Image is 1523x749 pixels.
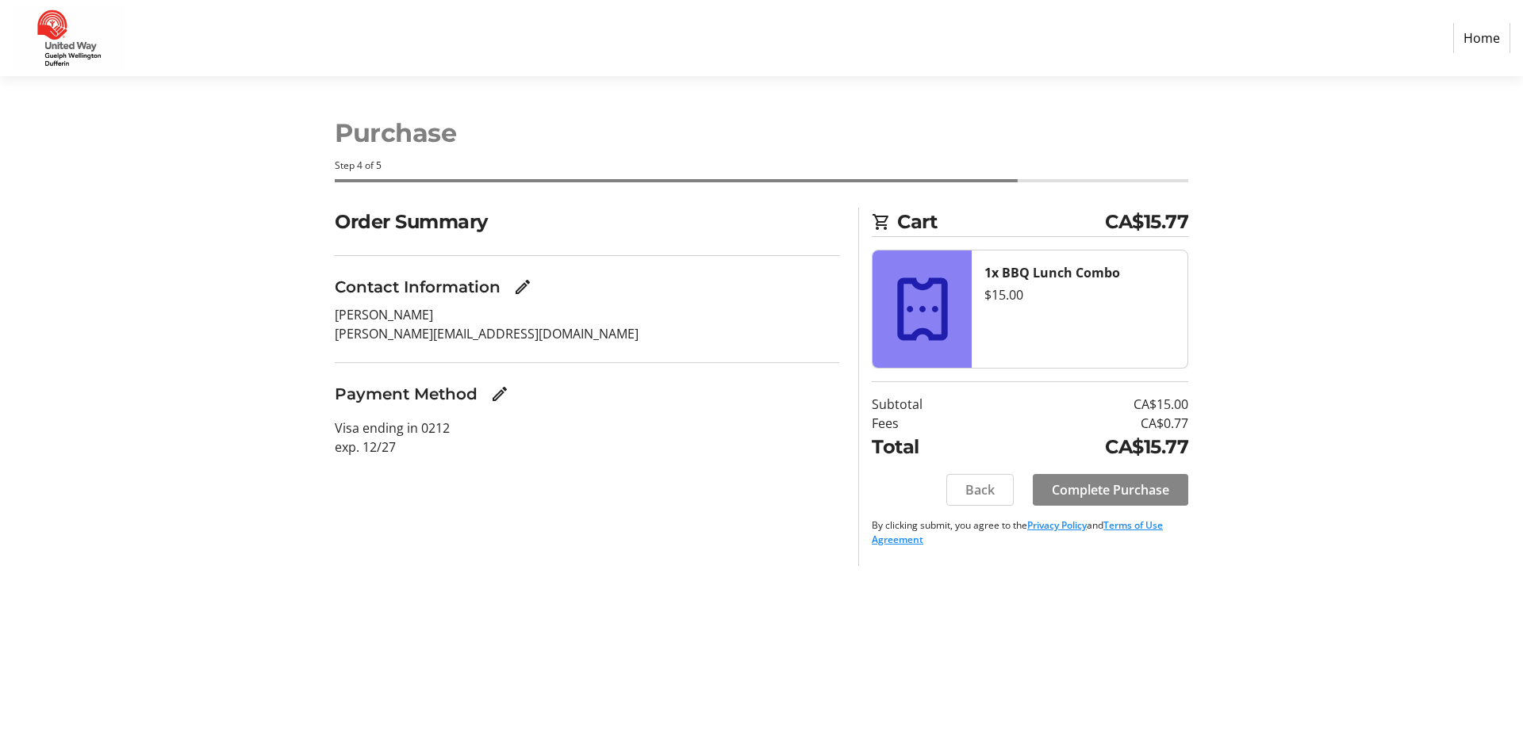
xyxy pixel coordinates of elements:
[872,395,992,414] td: Subtotal
[335,114,1188,152] h1: Purchase
[1052,480,1169,499] span: Complete Purchase
[335,382,478,406] h3: Payment Method
[1105,208,1188,236] span: CA$15.77
[984,285,1175,304] div: $15.00
[335,418,839,457] p: Visa ending in 0212 exp. 12/27
[507,271,539,303] button: Edit Contact Information
[335,324,839,343] p: [PERSON_NAME][EMAIL_ADDRESS][DOMAIN_NAME]
[1453,23,1510,53] a: Home
[946,474,1014,506] button: Back
[992,414,1188,433] td: CA$0.77
[872,433,992,461] td: Total
[965,480,995,499] span: Back
[992,433,1188,461] td: CA$15.77
[984,264,1120,281] strong: 1x BBQ Lunch Combo
[872,414,992,433] td: Fees
[13,6,125,70] img: United Way Guelph Wellington Dufferin's Logo
[1027,518,1087,532] a: Privacy Policy
[335,275,501,299] h3: Contact Information
[872,518,1188,547] p: By clicking submit, you agree to the and
[872,518,1163,546] a: Terms of Use Agreement
[484,378,516,410] button: Edit Payment Method
[335,208,839,236] h2: Order Summary
[897,208,1105,236] span: Cart
[992,395,1188,414] td: CA$15.00
[335,159,1188,173] div: Step 4 of 5
[1033,474,1188,506] button: Complete Purchase
[335,305,839,324] p: [PERSON_NAME]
